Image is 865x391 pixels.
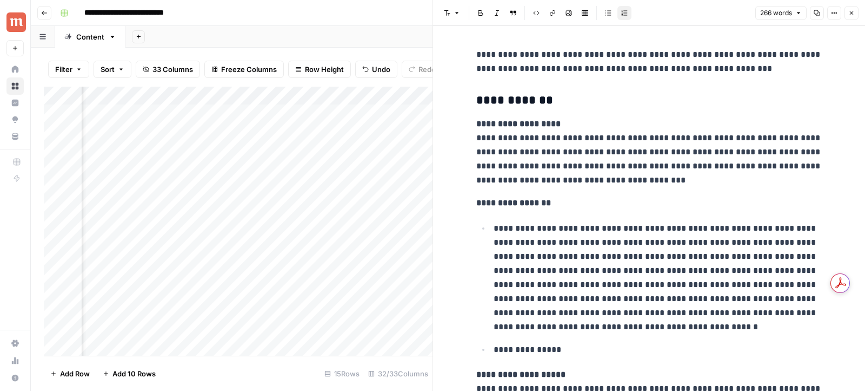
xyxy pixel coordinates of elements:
[6,61,24,78] a: Home
[364,365,432,382] div: 32/33 Columns
[152,64,193,75] span: 33 Columns
[136,61,200,78] button: 33 Columns
[60,368,90,379] span: Add Row
[76,31,104,42] div: Content
[221,64,277,75] span: Freeze Columns
[55,26,125,48] a: Content
[112,368,156,379] span: Add 10 Rows
[204,61,284,78] button: Freeze Columns
[94,61,131,78] button: Sort
[6,12,26,32] img: Maple Logo
[6,369,24,387] button: Help + Support
[55,64,72,75] span: Filter
[755,6,807,20] button: 266 words
[48,61,89,78] button: Filter
[288,61,351,78] button: Row Height
[44,365,96,382] button: Add Row
[372,64,390,75] span: Undo
[101,64,115,75] span: Sort
[6,352,24,369] a: Usage
[6,128,24,145] a: Your Data
[6,9,24,36] button: Workspace: Maple
[6,111,24,128] a: Opportunities
[6,335,24,352] a: Settings
[305,64,344,75] span: Row Height
[6,94,24,112] a: Insights
[96,365,162,382] button: Add 10 Rows
[760,8,792,18] span: 266 words
[402,61,443,78] button: Redo
[355,61,397,78] button: Undo
[6,77,24,95] a: Browse
[320,365,364,382] div: 15 Rows
[418,64,436,75] span: Redo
